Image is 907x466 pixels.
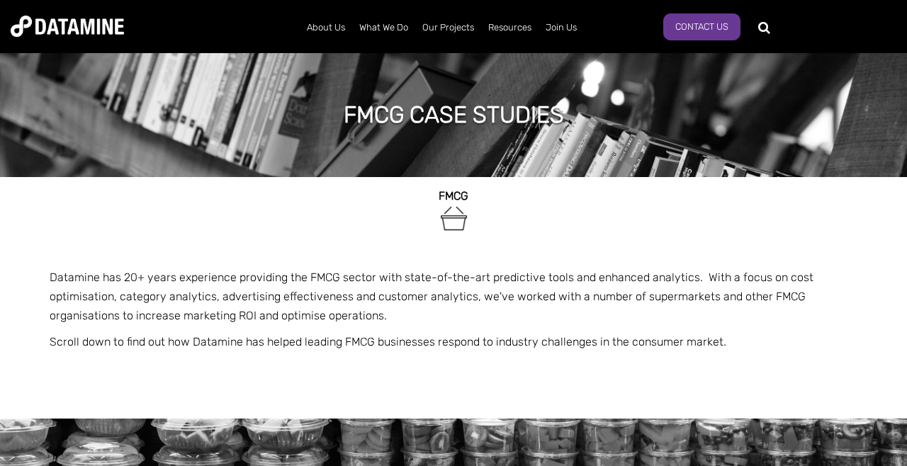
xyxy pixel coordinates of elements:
[539,9,584,46] a: Join Us
[344,99,564,130] h1: FMCG case studies
[663,13,740,40] a: Contact Us
[415,9,481,46] a: Our Projects
[300,9,352,46] a: About Us
[438,203,470,234] img: FMCG-1
[50,268,857,326] p: Datamine has 20+ years experience providing the FMCG sector with state-of-the-art predictive tool...
[481,9,539,46] a: Resources
[352,9,415,46] a: What We Do
[50,332,857,351] p: Scroll down to find out how Datamine has helped leading FMCG businesses respond to industry chall...
[11,16,124,37] img: Datamine
[50,190,857,203] h2: FMCG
